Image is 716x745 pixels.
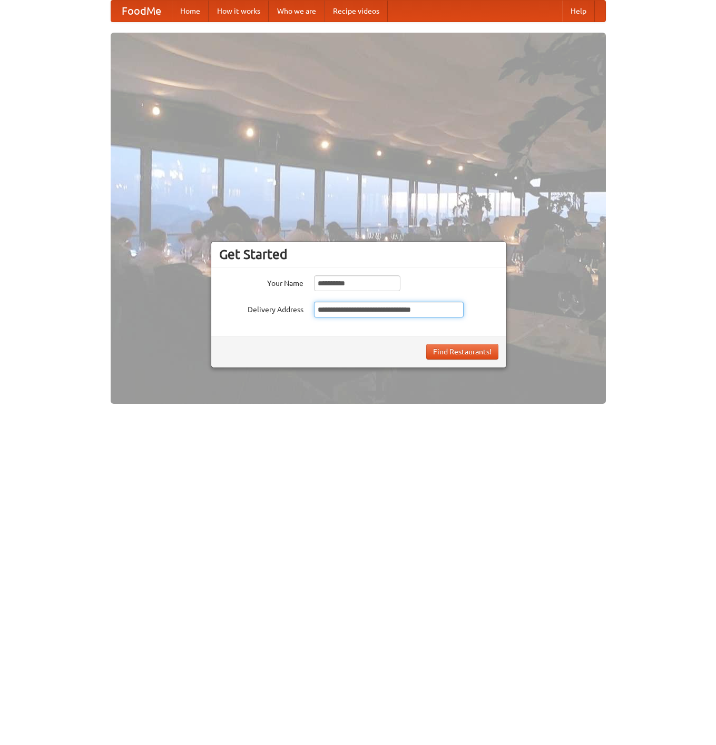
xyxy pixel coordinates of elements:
label: Your Name [219,275,303,289]
button: Find Restaurants! [426,344,498,360]
a: How it works [209,1,269,22]
a: Recipe videos [325,1,388,22]
a: Home [172,1,209,22]
h3: Get Started [219,246,498,262]
a: Help [562,1,595,22]
a: Who we are [269,1,325,22]
label: Delivery Address [219,302,303,315]
a: FoodMe [111,1,172,22]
